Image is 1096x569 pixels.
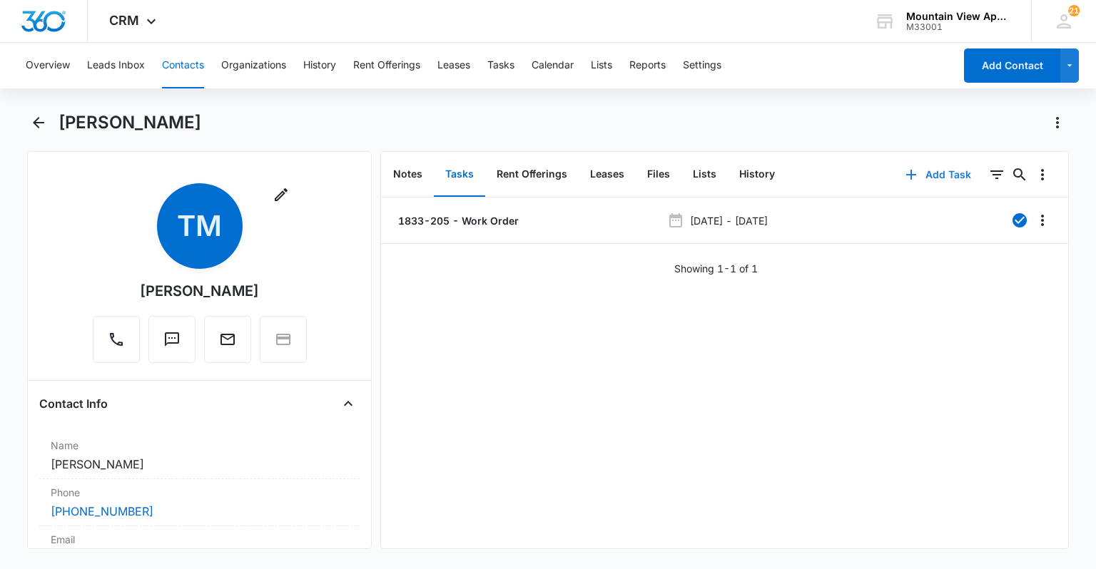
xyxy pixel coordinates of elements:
[434,153,485,197] button: Tasks
[485,153,579,197] button: Rent Offerings
[337,392,360,415] button: Close
[51,438,347,453] label: Name
[93,316,140,363] button: Call
[395,213,519,228] a: 1833-205 - Work Order
[532,43,574,88] button: Calendar
[148,338,196,350] a: Text
[728,153,786,197] button: History
[303,43,336,88] button: History
[437,43,470,88] button: Leases
[985,163,1008,186] button: Filters
[51,485,347,500] label: Phone
[27,111,49,134] button: Back
[148,316,196,363] button: Text
[683,43,721,88] button: Settings
[204,316,251,363] button: Email
[140,280,259,302] div: [PERSON_NAME]
[906,22,1010,32] div: account id
[157,183,243,269] span: TM
[636,153,681,197] button: Files
[51,532,347,547] label: Email
[87,43,145,88] button: Leads Inbox
[353,43,420,88] button: Rent Offerings
[690,213,768,228] p: [DATE] - [DATE]
[51,503,153,520] a: [PHONE_NUMBER]
[487,43,514,88] button: Tasks
[1031,163,1054,186] button: Overflow Menu
[891,158,985,192] button: Add Task
[579,153,636,197] button: Leases
[964,48,1060,83] button: Add Contact
[109,13,139,28] span: CRM
[1068,5,1080,16] div: notifications count
[674,261,758,276] p: Showing 1-1 of 1
[906,11,1010,22] div: account name
[39,479,359,526] div: Phone[PHONE_NUMBER]
[681,153,728,197] button: Lists
[591,43,612,88] button: Lists
[221,43,286,88] button: Organizations
[204,338,251,350] a: Email
[59,112,201,133] h1: [PERSON_NAME]
[51,456,347,473] dd: [PERSON_NAME]
[1031,209,1054,232] button: Overflow Menu
[1068,5,1080,16] span: 21
[39,432,359,479] div: Name[PERSON_NAME]
[26,43,70,88] button: Overview
[382,153,434,197] button: Notes
[162,43,204,88] button: Contacts
[93,338,140,350] a: Call
[39,395,108,412] h4: Contact Info
[1008,163,1031,186] button: Search...
[629,43,666,88] button: Reports
[1046,111,1069,134] button: Actions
